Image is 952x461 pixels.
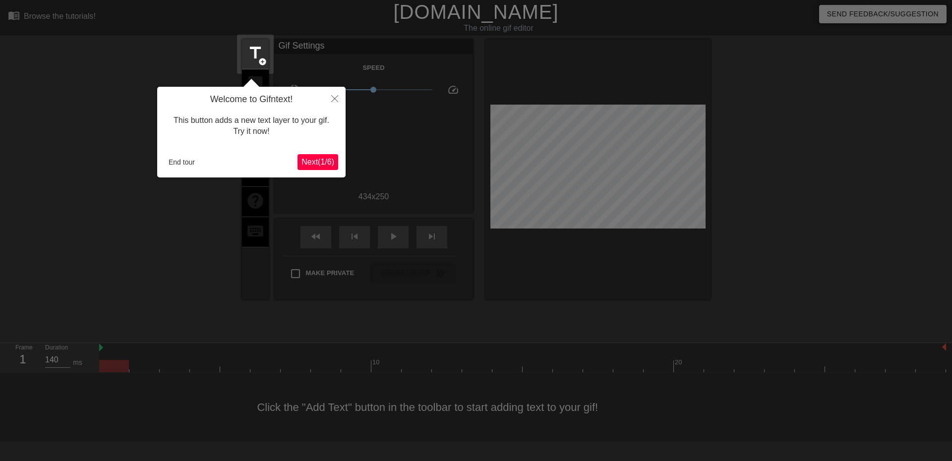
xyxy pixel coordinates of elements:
button: Next [297,154,338,170]
h4: Welcome to Gifntext! [165,94,338,105]
button: End tour [165,155,199,170]
button: Close [324,87,346,110]
span: Next ( 1 / 6 ) [301,158,334,166]
div: This button adds a new text layer to your gif. Try it now! [165,105,338,147]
